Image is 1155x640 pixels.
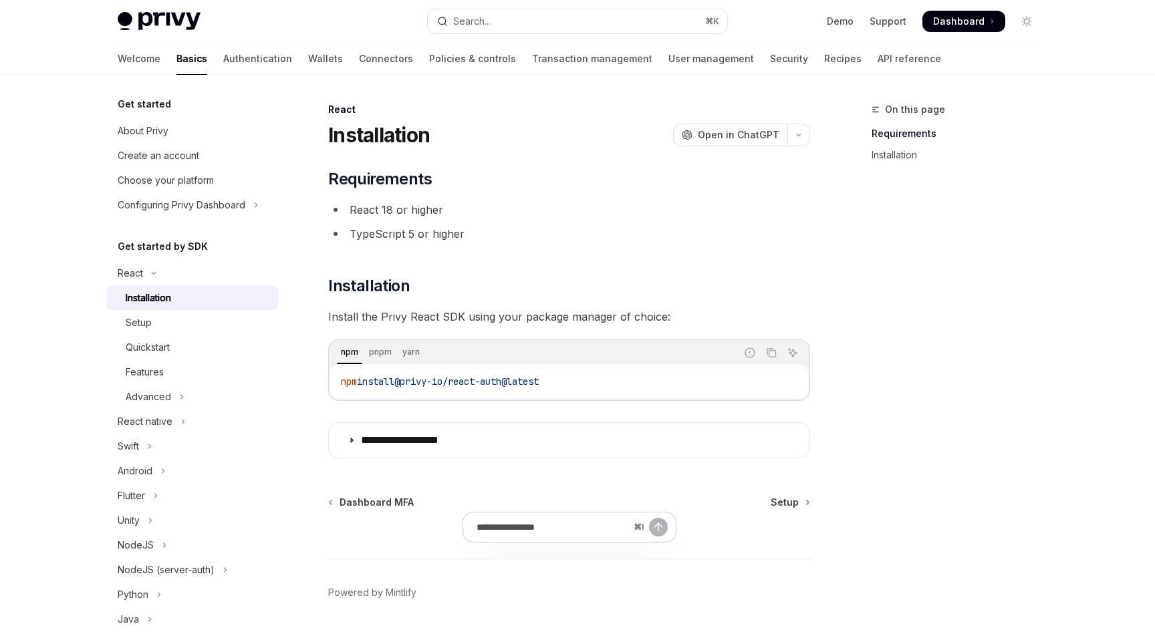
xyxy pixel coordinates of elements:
[118,172,214,188] div: Choose your platform
[784,344,801,361] button: Ask AI
[118,438,139,454] div: Swift
[118,197,245,213] div: Configuring Privy Dashboard
[118,265,143,281] div: React
[885,102,945,118] span: On this page
[328,275,410,297] span: Installation
[770,43,808,75] a: Security
[107,385,278,409] button: Toggle Advanced section
[126,339,170,355] div: Quickstart
[649,518,668,536] button: Send message
[118,537,154,553] div: NodeJS
[328,307,810,326] span: Install the Privy React SDK using your package manager of choice:
[771,496,809,509] a: Setup
[824,43,862,75] a: Recipes
[1016,11,1037,32] button: Toggle dark mode
[308,43,343,75] a: Wallets
[107,434,278,458] button: Toggle Swift section
[118,587,148,603] div: Python
[118,463,152,479] div: Android
[705,16,719,27] span: ⌘ K
[922,11,1005,32] a: Dashboard
[668,43,754,75] a: User management
[328,224,810,243] li: TypeScript 5 or higher
[107,144,278,168] a: Create an account
[107,583,278,607] button: Toggle Python section
[394,375,539,387] span: @privy-io/react-auth@latest
[341,375,357,387] span: npm
[398,344,424,360] div: yarn
[118,96,171,112] h5: Get started
[118,488,145,504] div: Flutter
[118,148,199,164] div: Create an account
[429,43,516,75] a: Policies & controls
[118,12,201,31] img: light logo
[763,344,780,361] button: Copy the contents from the code block
[107,261,278,285] button: Toggle React section
[872,144,1048,166] a: Installation
[107,119,278,143] a: About Privy
[933,15,985,28] span: Dashboard
[223,43,292,75] a: Authentication
[107,286,278,310] a: Installation
[118,562,215,578] div: NodeJS (server-auth)
[870,15,906,28] a: Support
[532,43,652,75] a: Transaction management
[698,128,779,142] span: Open in ChatGPT
[827,15,854,28] a: Demo
[107,193,278,217] button: Toggle Configuring Privy Dashboard section
[340,496,414,509] span: Dashboard MFA
[107,459,278,483] button: Toggle Android section
[359,43,413,75] a: Connectors
[126,315,152,331] div: Setup
[477,512,628,542] input: Ask a question...
[771,496,799,509] span: Setup
[118,123,168,139] div: About Privy
[872,123,1048,144] a: Requirements
[328,586,416,599] a: Powered by Mintlify
[118,238,208,255] h5: Get started by SDK
[107,410,278,434] button: Toggle React native section
[118,414,172,430] div: React native
[107,168,278,192] a: Choose your platform
[107,558,278,582] button: Toggle NodeJS (server-auth) section
[118,512,140,528] div: Unity
[107,335,278,359] a: Quickstart
[357,375,394,387] span: install
[453,13,491,29] div: Search...
[176,43,207,75] a: Basics
[328,123,430,147] h1: Installation
[107,607,278,631] button: Toggle Java section
[328,200,810,219] li: React 18 or higher
[126,389,171,405] div: Advanced
[126,364,164,380] div: Features
[118,611,139,627] div: Java
[428,9,727,33] button: Open search
[673,124,787,146] button: Open in ChatGPT
[107,311,278,335] a: Setup
[126,290,171,306] div: Installation
[107,508,278,532] button: Toggle Unity section
[107,484,278,508] button: Toggle Flutter section
[328,168,432,190] span: Requirements
[107,360,278,384] a: Features
[365,344,396,360] div: pnpm
[107,533,278,557] button: Toggle NodeJS section
[741,344,759,361] button: Report incorrect code
[328,103,810,116] div: React
[878,43,941,75] a: API reference
[337,344,362,360] div: npm
[330,496,414,509] a: Dashboard MFA
[118,43,160,75] a: Welcome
